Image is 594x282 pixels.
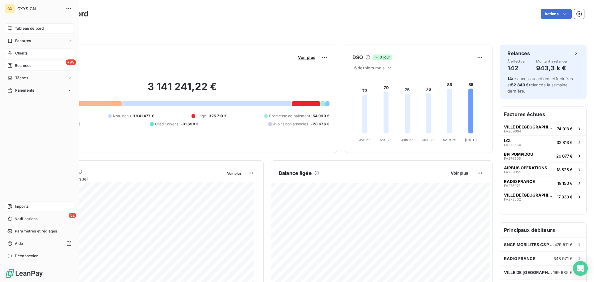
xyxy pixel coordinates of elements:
span: AIRBUS OPERATIONS GMBH [504,165,554,170]
span: 1 941 477 € [133,113,154,119]
span: Montant à relancer [536,59,568,63]
tspan: Août 25 [443,138,456,142]
h6: DSO [352,54,363,61]
span: Voir plus [227,171,242,176]
span: Déconnexion [15,253,39,259]
span: Paiements [15,88,34,93]
span: -28 676 € [311,121,329,127]
span: 348 971 € [553,256,573,261]
span: Promesse de paiement [269,113,310,119]
span: 18 150 € [557,181,573,186]
span: OXYSIGN [17,6,62,11]
span: relances ou actions effectuées et relancés la semaine dernière. [507,76,573,93]
span: 325 719 € [209,113,227,119]
span: Tableau de bord [15,26,44,31]
span: Aide [15,241,23,246]
span: +99 [66,59,76,65]
span: Factures [15,38,31,44]
div: OX [5,4,15,14]
span: Voir plus [298,55,315,60]
h4: 943,3 k € [536,63,568,73]
span: 199 985 € [553,270,573,275]
button: Voir plus [225,170,243,176]
tspan: Avr. 25 [359,138,371,142]
tspan: Mai 25 [380,138,392,142]
h6: Balance âgée [279,169,312,177]
span: FA272664 [504,143,521,147]
span: VILLE DE [GEOGRAPHIC_DATA] [504,193,554,197]
span: 52 849 € [511,82,529,87]
span: SNCF MOBILITES CSP CFO [504,242,554,247]
span: FA269694 [504,129,521,133]
button: Voir plus [449,170,470,176]
span: VILLE DE [GEOGRAPHIC_DATA] [504,124,554,129]
h6: Relances [507,50,530,57]
span: 20 077 € [556,154,573,158]
span: 54 999 € [313,113,329,119]
span: Chiffre d'affaires mensuel [35,176,223,182]
span: Avoirs non associés [273,121,308,127]
div: Open Intercom Messenger [573,261,588,276]
span: Tâches [15,75,28,81]
span: Paramètres et réglages [15,228,57,234]
span: 14 [507,76,512,81]
span: À effectuer [507,59,526,63]
span: Clients [15,50,28,56]
span: FA273562 [504,197,521,201]
h2: 3 141 241,22 € [35,80,329,99]
span: FA275073 [504,184,521,188]
span: 74 913 € [557,126,573,131]
button: BPI POMPIDOUFA27650520 077 € [500,149,586,163]
span: BPI POMPIDOU [504,152,533,157]
span: 479 511 € [554,242,573,247]
span: Voir plus [451,171,468,176]
span: Crédit divers [155,121,178,127]
span: 0 jour [373,54,392,60]
span: Relances [15,63,31,68]
span: FA259355 [504,170,521,174]
button: VILLE DE [GEOGRAPHIC_DATA]FA26969474 913 € [500,122,586,135]
span: 17 330 € [557,194,573,199]
span: 6 derniers mois [354,65,385,70]
tspan: Juin 25 [401,138,414,142]
span: 52 [69,213,76,218]
span: Non-échu [113,113,131,119]
h6: Factures échues [500,107,586,122]
img: Logo LeanPay [5,268,43,278]
span: -81 698 € [181,121,199,127]
span: VILLE DE [GEOGRAPHIC_DATA] [504,270,553,275]
span: RADIO FRANCE [504,256,536,261]
span: 32 813 € [557,140,573,145]
tspan: [DATE] [465,138,477,142]
span: FA276505 [504,157,521,160]
button: Voir plus [296,54,317,60]
button: AIRBUS OPERATIONS GMBHFA25935518 525 € [500,163,586,176]
button: RADIO FRANCEFA27507318 150 € [500,176,586,190]
span: 18 525 € [557,167,573,172]
button: Actions [541,9,572,19]
button: LCLFA27266432 813 € [500,135,586,149]
button: VILLE DE [GEOGRAPHIC_DATA]FA27356217 330 € [500,190,586,203]
span: Litige [196,113,206,119]
span: RADIO FRANCE [504,179,535,184]
h4: 142 [507,63,526,73]
span: Imports [15,204,28,209]
h6: Principaux débiteurs [500,223,586,237]
tspan: Juil. 25 [422,138,435,142]
span: Notifications [15,216,37,222]
a: Aide [5,239,74,249]
span: LCL [504,138,511,143]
